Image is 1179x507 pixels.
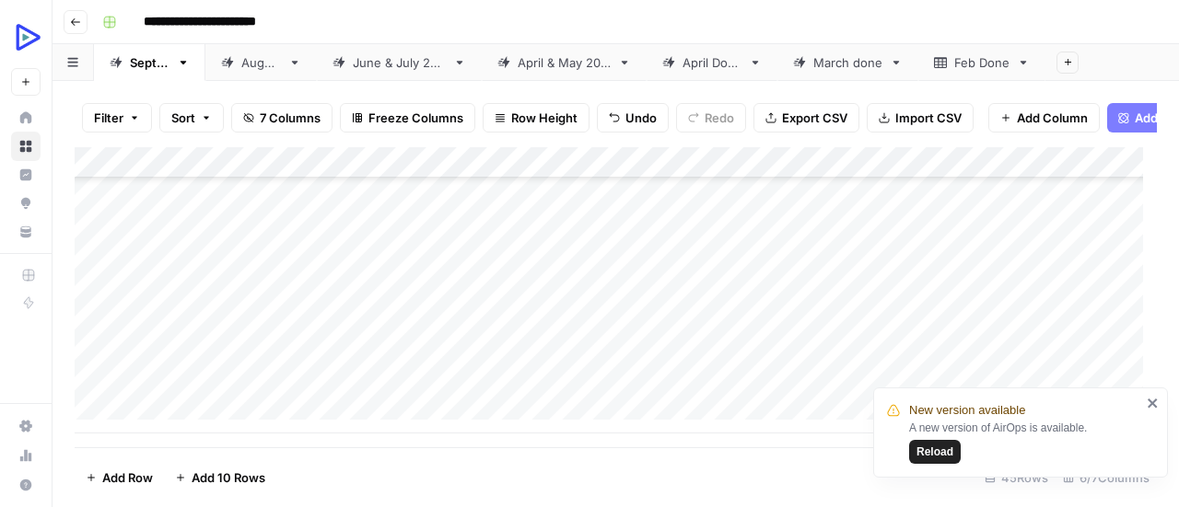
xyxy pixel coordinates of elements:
[94,44,205,81] a: [DATE]
[241,53,281,72] div: [DATE]
[75,463,164,492] button: Add Row
[11,21,44,54] img: OpenReplay Logo
[753,103,859,133] button: Export CSV
[777,44,918,81] a: March done
[11,103,41,133] a: Home
[705,109,734,127] span: Redo
[647,44,777,81] a: April Done
[625,109,657,127] span: Undo
[171,109,195,127] span: Sort
[482,44,647,81] a: [DATE] & [DATE]
[205,44,317,81] a: [DATE]
[909,401,1025,420] span: New version available
[916,444,953,460] span: Reload
[11,15,41,61] button: Workspace: OpenReplay
[918,44,1045,81] a: Feb Done
[94,109,123,127] span: Filter
[11,160,41,190] a: Insights
[782,109,847,127] span: Export CSV
[1147,396,1160,410] button: close
[1056,463,1157,492] div: 6/7 Columns
[988,103,1100,133] button: Add Column
[130,53,169,72] div: [DATE]
[813,53,882,72] div: March done
[340,103,475,133] button: Freeze Columns
[683,53,741,72] div: April Done
[511,109,578,127] span: Row Height
[518,53,611,72] div: [DATE] & [DATE]
[159,103,224,133] button: Sort
[164,463,276,492] button: Add 10 Rows
[11,217,41,247] a: Your Data
[82,103,152,133] button: Filter
[909,440,961,464] button: Reload
[353,53,446,72] div: [DATE] & [DATE]
[867,103,974,133] button: Import CSV
[11,470,41,500] button: Help + Support
[11,132,41,161] a: Browse
[231,103,333,133] button: 7 Columns
[954,53,1010,72] div: Feb Done
[676,103,746,133] button: Redo
[11,441,41,470] a: Usage
[102,468,153,487] span: Add Row
[895,109,962,127] span: Import CSV
[368,109,463,127] span: Freeze Columns
[597,103,669,133] button: Undo
[317,44,482,81] a: [DATE] & [DATE]
[909,420,1141,464] div: A new version of AirOps is available.
[483,103,589,133] button: Row Height
[11,411,41,441] a: Settings
[1017,109,1088,127] span: Add Column
[11,189,41,218] a: Opportunities
[260,109,321,127] span: 7 Columns
[192,468,265,487] span: Add 10 Rows
[977,463,1056,492] div: 45 Rows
